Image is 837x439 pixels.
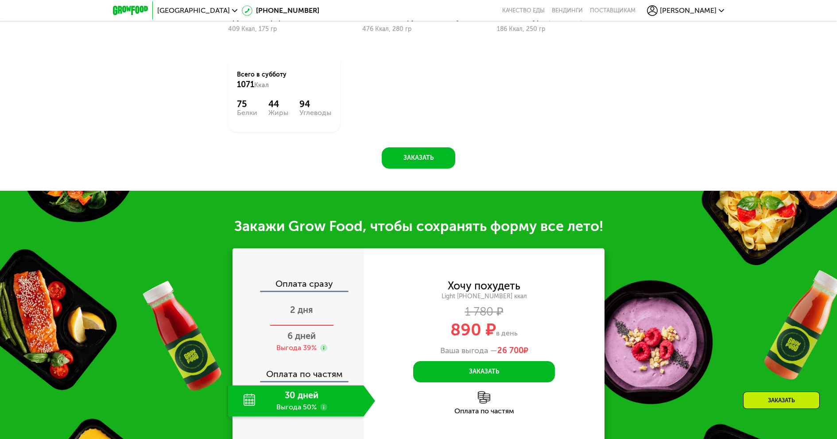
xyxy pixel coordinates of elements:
[233,361,364,381] div: Оплата по частям
[502,7,545,14] a: Качество еды
[590,7,635,14] div: поставщикам
[743,392,820,409] div: Заказать
[290,304,313,315] span: 2 дня
[237,80,254,89] span: 1071
[276,343,317,353] div: Выгода 39%
[233,279,364,291] div: Оплата сразу
[496,329,518,337] span: в день
[497,26,609,33] div: 186 Ккал, 250 гр
[254,81,269,89] span: Ккал
[242,5,319,16] a: [PHONE_NUMBER]
[237,70,331,90] div: Всего в субботу
[268,109,288,116] div: Жиры
[228,26,340,33] div: 409 Ккал, 175 гр
[364,307,604,317] div: 1 780 ₽
[237,99,257,109] div: 75
[362,26,474,33] div: 476 Ккал, 280 гр
[157,7,230,14] span: [GEOGRAPHIC_DATA]
[478,391,490,404] img: l6xcnZfty9opOoJh.png
[450,320,496,340] span: 890 ₽
[299,109,331,116] div: Углеводы
[497,346,523,355] span: 26 700
[299,99,331,109] div: 94
[364,293,604,300] div: Light [PHONE_NUMBER] ккал
[268,99,288,109] div: 44
[552,7,583,14] a: Вендинги
[287,331,316,341] span: 6 дней
[237,109,257,116] div: Белки
[660,7,717,14] span: [PERSON_NAME]
[497,346,528,356] span: ₽
[364,346,604,356] div: Ваша выгода —
[448,281,520,291] div: Хочу похудеть
[382,147,455,169] button: Заказать
[413,361,555,382] button: Заказать
[364,408,604,415] div: Оплата по частям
